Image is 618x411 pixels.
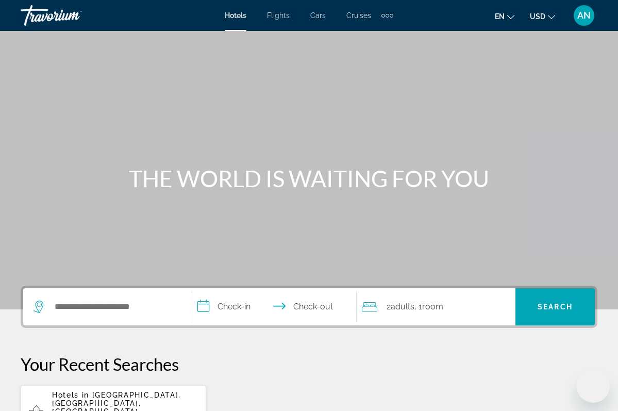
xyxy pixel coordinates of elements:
span: 2 [387,300,414,314]
iframe: Pulsante per aprire la finestra di messaggistica [577,370,610,403]
span: , 1 [414,300,443,314]
button: Check in and out dates [192,288,356,325]
a: Flights [267,11,290,20]
span: Search [538,303,573,311]
span: Room [422,302,443,311]
span: Hotels in [52,391,89,399]
a: Hotels [225,11,246,20]
span: en [495,12,505,21]
p: Your Recent Searches [21,354,597,374]
span: USD [530,12,545,21]
button: Change currency [530,9,555,24]
span: AN [577,10,591,21]
button: Travelers: 2 adults, 0 children [357,288,515,325]
div: Search widget [23,288,595,325]
button: User Menu [571,5,597,26]
button: Search [515,288,595,325]
h1: THE WORLD IS WAITING FOR YOU [116,165,503,192]
a: Cruises [346,11,371,20]
a: Travorium [21,2,124,29]
button: Extra navigation items [381,7,393,24]
button: Change language [495,9,514,24]
a: Cars [310,11,326,20]
span: Adults [391,302,414,311]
